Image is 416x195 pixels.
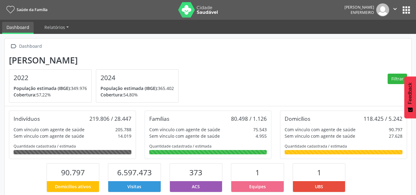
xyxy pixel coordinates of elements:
div: [PERSON_NAME] [9,55,183,65]
a: Saúde da Família [4,5,47,15]
div: Sem vínculo com agente de saúde [14,133,84,139]
span: UBS [315,183,323,190]
i:  [392,6,398,12]
div: [PERSON_NAME] [344,5,374,10]
div: Sem vínculo com agente de saúde [285,133,355,139]
span: Feedback [407,83,413,104]
span: Cobertura: [14,92,36,98]
div: Domicílios [285,115,310,122]
div: 80.498 / 1.126 [231,115,267,122]
div: Dashboard [18,42,43,51]
span: Saúde da Família [17,7,47,12]
span: 6.597.473 [117,167,152,177]
div: Com vínculo com agente de saúde [285,126,356,133]
a:  Dashboard [9,42,43,51]
button: apps [401,5,412,15]
span: 1 [255,167,260,177]
a: Relatórios [40,22,73,33]
div: 90.797 [389,126,402,133]
span: Relatórios [44,24,65,30]
span: Domicílios ativos [55,183,91,190]
div: Sem vínculo com agente de saúde [149,133,220,139]
div: Indivíduos [14,115,40,122]
p: 54,80% [101,91,174,98]
span: Visitas [127,183,141,190]
span: 90.797 [61,167,85,177]
p: 349.976 [14,85,87,91]
div: Quantidade cadastrada / estimada [285,144,402,149]
div: Com vínculo com agente de saúde [14,126,84,133]
div: 118.425 / 5.242 [364,115,402,122]
div: Quantidade cadastrada / estimada [14,144,131,149]
div: 219.806 / 28.447 [89,115,131,122]
div: Famílias [149,115,169,122]
span: Equipes [249,183,266,190]
button:  [389,3,401,16]
span: Enfermeiro [351,10,374,15]
div: 27.628 [389,133,402,139]
div: 4.955 [256,133,267,139]
div: Quantidade cadastrada / estimada [149,144,267,149]
p: 365.402 [101,85,174,91]
h4: 2022 [14,74,87,82]
span: ACS [192,183,200,190]
button: Filtrar [388,74,407,84]
span: 373 [189,167,202,177]
span: População estimada (IBGE): [14,85,71,91]
span: 1 [317,167,321,177]
h4: 2024 [101,74,174,82]
div: 75.543 [253,126,267,133]
i:  [9,42,18,51]
img: img [376,3,389,16]
span: População estimada (IBGE): [101,85,158,91]
p: 57,22% [14,91,87,98]
span: Cobertura: [101,92,123,98]
div: 14.019 [118,133,131,139]
div: 205.788 [115,126,131,133]
button: Feedback - Mostrar pesquisa [404,76,416,118]
div: Com vínculo com agente de saúde [149,126,220,133]
a: Dashboard [2,22,34,34]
